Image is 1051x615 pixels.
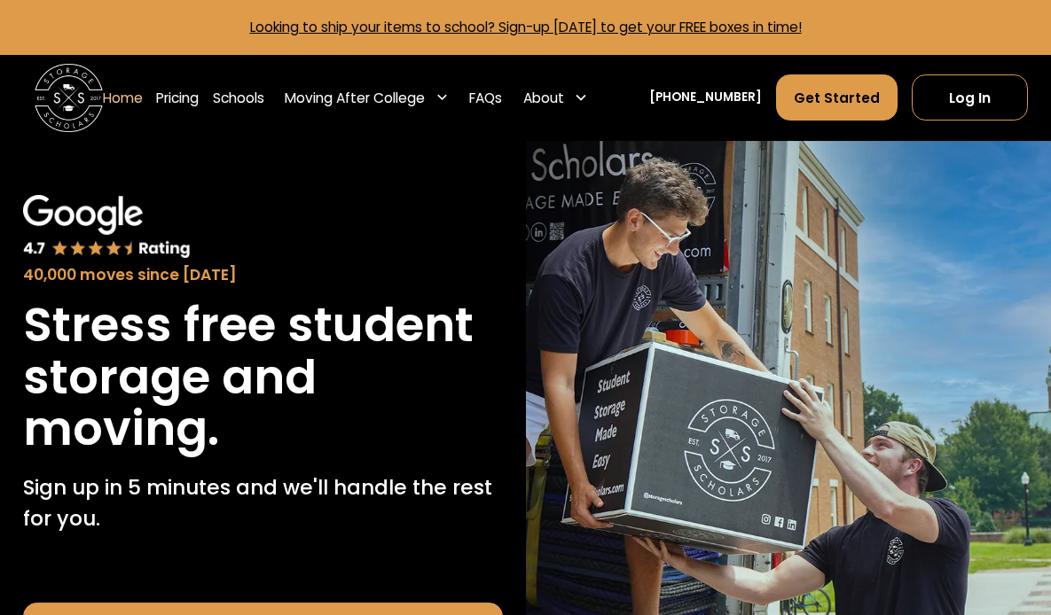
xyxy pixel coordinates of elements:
a: [PHONE_NUMBER] [649,89,762,106]
a: Get Started [776,74,898,121]
a: Looking to ship your items to school? Sign-up [DATE] to get your FREE boxes in time! [250,18,802,36]
div: 40,000 moves since [DATE] [23,263,503,286]
h1: Stress free student storage and moving. [23,300,503,455]
a: Schools [213,74,264,121]
p: Sign up in 5 minutes and we'll handle the rest for you. [23,472,503,534]
a: Log In [912,74,1028,121]
img: Storage Scholars main logo [35,64,103,132]
div: About [523,88,564,108]
a: FAQs [469,74,502,121]
a: Home [103,74,143,121]
img: Google 4.7 star rating [23,195,191,260]
div: Moving After College [285,88,425,108]
a: Pricing [156,74,199,121]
